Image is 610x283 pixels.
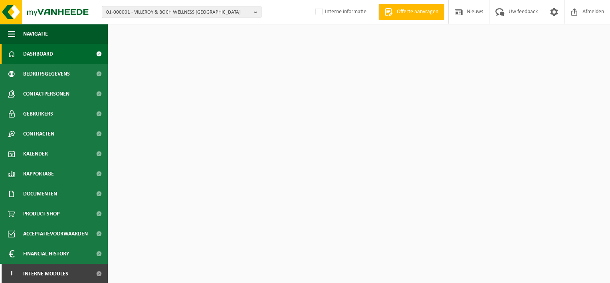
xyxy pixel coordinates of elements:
[23,144,48,164] span: Kalender
[23,104,53,124] span: Gebruikers
[23,44,53,64] span: Dashboard
[102,6,261,18] button: 01-000001 - VILLEROY & BOCH WELLNESS [GEOGRAPHIC_DATA]
[395,8,440,16] span: Offerte aanvragen
[23,204,59,224] span: Product Shop
[378,4,444,20] a: Offerte aanvragen
[23,224,88,244] span: Acceptatievoorwaarden
[23,24,48,44] span: Navigatie
[23,64,70,84] span: Bedrijfsgegevens
[23,124,54,144] span: Contracten
[23,184,57,204] span: Documenten
[23,244,69,264] span: Financial History
[314,6,366,18] label: Interne informatie
[23,84,69,104] span: Contactpersonen
[106,6,251,18] span: 01-000001 - VILLEROY & BOCH WELLNESS [GEOGRAPHIC_DATA]
[23,164,54,184] span: Rapportage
